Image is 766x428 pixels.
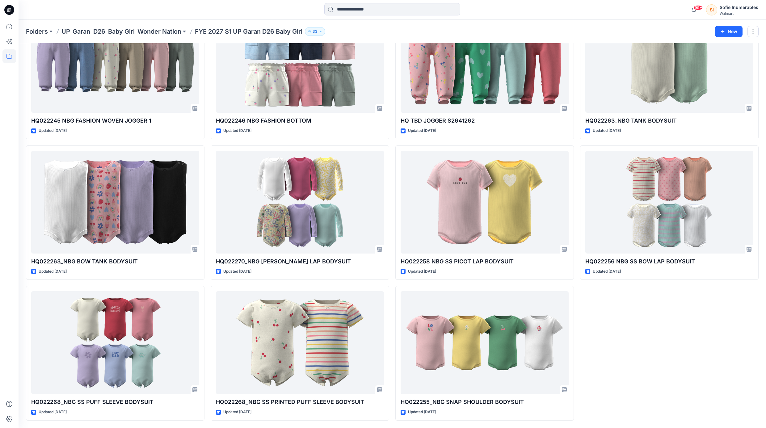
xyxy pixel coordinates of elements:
a: HQ022258 NBG SS PICOT LAP BODYSUIT [401,151,569,254]
button: New [715,26,743,37]
p: 33 [313,28,318,35]
p: Updated [DATE] [408,268,436,275]
a: HQ022263_NBG TANK BODYSUIT [585,10,753,113]
p: HQ022245 NBG FASHION WOVEN JOGGER 1 [31,116,199,125]
p: HQ022270_NBG [PERSON_NAME] LAP BODYSUIT [216,257,384,266]
p: HQ022256 NBG SS BOW LAP BODYSUIT [585,257,753,266]
a: HQ TBD JOGGER S2641262 [401,10,569,113]
p: HQ TBD JOGGER S2641262 [401,116,569,125]
p: HQ022268_NBG SS PRINTED PUFF SLEEVE BODYSUIT [216,398,384,406]
a: HQ022256 NBG SS BOW LAP BODYSUIT [585,151,753,254]
p: HQ022258 NBG SS PICOT LAP BODYSUIT [401,257,569,266]
a: HQ022268_NBG SS PRINTED PUFF SLEEVE BODYSUIT [216,291,384,394]
a: HQ022246 NBG FASHION BOTTOM [216,10,384,113]
a: HQ022255_NBG SNAP SHOULDER BODYSUIT [401,291,569,394]
p: Updated [DATE] [593,268,621,275]
a: HQ022263_NBG BOW TANK BODYSUIT [31,151,199,254]
p: Updated [DATE] [223,128,251,134]
p: Updated [DATE] [223,409,251,415]
div: SI [706,4,717,15]
a: Folders [26,27,48,36]
p: HQ022255_NBG SNAP SHOULDER BODYSUIT [401,398,569,406]
a: UP_Garan_D26_Baby Girl_Wonder Nation [61,27,181,36]
div: Sofie Inumerables [720,4,758,11]
p: Updated [DATE] [39,268,67,275]
p: HQ022268_NBG SS PUFF SLEEVE BODYSUIT [31,398,199,406]
p: Updated [DATE] [408,128,436,134]
p: FYE 2027 S1 UP Garan D26 Baby Girl [195,27,302,36]
p: Updated [DATE] [408,409,436,415]
p: Updated [DATE] [39,128,67,134]
p: HQ022263_NBG BOW TANK BODYSUIT [31,257,199,266]
p: Updated [DATE] [39,409,67,415]
a: HQ022268_NBG SS PUFF SLEEVE BODYSUIT [31,291,199,394]
p: Updated [DATE] [593,128,621,134]
button: 33 [305,27,325,36]
span: 99+ [693,5,703,10]
p: HQ022263_NBG TANK BODYSUIT [585,116,753,125]
p: Updated [DATE] [223,268,251,275]
a: HQ022270_NBG LS PICOT LAP BODYSUIT [216,151,384,254]
a: HQ022245 NBG FASHION WOVEN JOGGER 1 [31,10,199,113]
div: Walmart [720,11,758,16]
p: HQ022246 NBG FASHION BOTTOM [216,116,384,125]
